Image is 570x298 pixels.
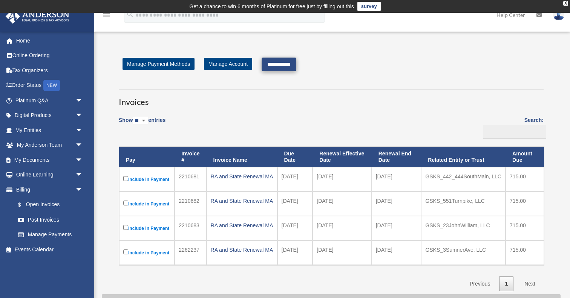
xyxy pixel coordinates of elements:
[126,10,134,18] i: search
[211,171,273,182] div: RA and State Renewal MA
[75,138,90,153] span: arrow_drop_down
[5,48,94,63] a: Online Ordering
[5,242,94,257] a: Events Calendar
[5,93,94,108] a: Platinum Q&Aarrow_drop_down
[277,147,313,167] th: Due Date: activate to sort column ascending
[421,240,506,265] td: GSKS_3SumnerAve, LLC
[11,227,90,242] a: Manage Payments
[123,225,128,230] input: Include in Payment
[175,216,206,240] td: 2210683
[277,240,313,265] td: [DATE]
[119,116,165,133] label: Show entries
[119,147,175,167] th: Pay: activate to sort column descending
[5,182,90,197] a: Billingarrow_drop_down
[11,197,87,213] a: $Open Invoices
[75,182,90,198] span: arrow_drop_down
[119,89,544,108] h3: Invoices
[175,240,206,265] td: 2262237
[189,2,354,11] div: Get a chance to win 6 months of Platinum for free just by filling out this
[5,138,94,153] a: My Anderson Teamarrow_drop_down
[75,123,90,138] span: arrow_drop_down
[313,167,371,192] td: [DATE]
[313,240,371,265] td: [DATE]
[5,33,94,48] a: Home
[211,245,273,255] div: RA and State Renewal MA
[211,220,273,231] div: RA and State Renewal MA
[277,216,313,240] td: [DATE]
[481,116,544,139] label: Search:
[421,147,506,167] th: Related Entity or Trust: activate to sort column ascending
[5,152,94,167] a: My Documentsarrow_drop_down
[3,9,72,24] img: Anderson Advisors Platinum Portal
[421,167,506,192] td: GSKS_442_444SouthMain, LLC
[5,108,94,123] a: Digital Productsarrow_drop_down
[43,80,60,91] div: NEW
[372,147,421,167] th: Renewal End Date: activate to sort column ascending
[102,11,111,20] i: menu
[506,147,544,167] th: Amount Due: activate to sort column ascending
[506,192,544,216] td: 715.00
[464,276,496,292] a: Previous
[313,147,371,167] th: Renewal Effective Date: activate to sort column ascending
[22,200,26,210] span: $
[372,192,421,216] td: [DATE]
[5,123,94,138] a: My Entitiesarrow_drop_down
[506,216,544,240] td: 715.00
[277,192,313,216] td: [DATE]
[204,58,252,70] a: Manage Account
[75,93,90,108] span: arrow_drop_down
[75,152,90,168] span: arrow_drop_down
[421,216,506,240] td: GSKS_23JohnWilliam, LLC
[313,192,371,216] td: [DATE]
[123,175,170,184] label: Include in Payment
[175,147,206,167] th: Invoice #: activate to sort column ascending
[5,167,94,182] a: Online Learningarrow_drop_down
[123,201,128,205] input: Include in Payment
[175,192,206,216] td: 2210682
[123,176,128,181] input: Include in Payment
[123,199,170,208] label: Include in Payment
[211,196,273,206] div: RA and State Renewal MA
[102,13,111,20] a: menu
[123,249,128,254] input: Include in Payment
[553,9,564,20] img: User Pic
[277,167,313,192] td: [DATE]
[5,78,94,93] a: Order StatusNEW
[123,223,170,233] label: Include in Payment
[421,192,506,216] td: GSKS_551Turnpike, LLC
[357,2,381,11] a: survey
[372,240,421,265] td: [DATE]
[123,58,195,70] a: Manage Payment Methods
[563,1,568,6] div: close
[123,248,170,257] label: Include in Payment
[506,240,544,265] td: 715.00
[313,216,371,240] td: [DATE]
[207,147,277,167] th: Invoice Name: activate to sort column ascending
[175,167,206,192] td: 2210681
[11,212,90,227] a: Past Invoices
[5,63,94,78] a: Tax Organizers
[75,108,90,123] span: arrow_drop_down
[506,167,544,192] td: 715.00
[372,167,421,192] td: [DATE]
[133,117,148,125] select: Showentries
[372,216,421,240] td: [DATE]
[483,125,546,139] input: Search:
[75,167,90,183] span: arrow_drop_down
